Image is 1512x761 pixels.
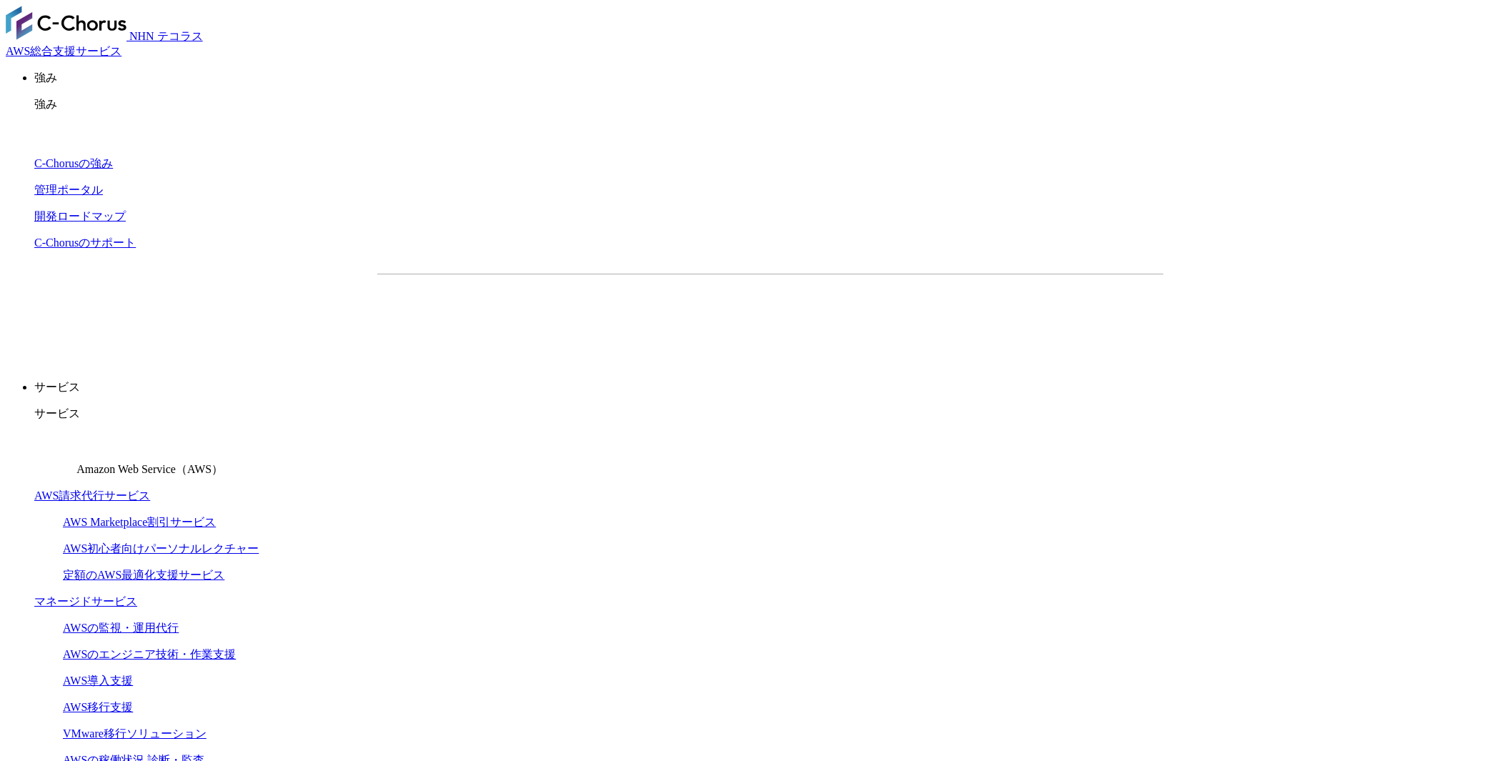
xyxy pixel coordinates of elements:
img: AWS総合支援サービス C-Chorus [6,6,126,40]
a: AWSの監視・運用代行 [63,622,179,634]
a: C-Chorusのサポート [34,237,136,249]
p: 強み [34,71,1506,86]
a: AWSのエンジニア技術・作業支援 [63,648,236,660]
a: マネージドサービス [34,595,137,607]
a: 定額のAWS最適化支援サービス [63,569,224,581]
a: C-Chorusの強み [34,157,113,169]
a: 管理ポータル [34,184,103,196]
a: 開発ロードマップ [34,210,126,222]
a: AWS総合支援サービス C-Chorus NHN テコラスAWS総合支援サービス [6,30,203,57]
img: Amazon Web Service（AWS） [34,433,74,473]
span: Amazon Web Service（AWS） [76,463,223,475]
p: サービス [34,407,1506,422]
p: 強み [34,97,1506,112]
p: サービス [34,380,1506,395]
a: AWS初心者向けパーソナルレクチャー [63,542,259,554]
a: 資料を請求する [533,297,763,333]
a: まずは相談する [777,297,1008,333]
a: AWS移行支援 [63,701,133,713]
a: VMware移行ソリューション [63,727,207,740]
a: AWS導入支援 [63,675,133,687]
a: AWS Marketplace割引サービス [63,516,216,528]
a: AWS請求代行サービス [34,489,150,502]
